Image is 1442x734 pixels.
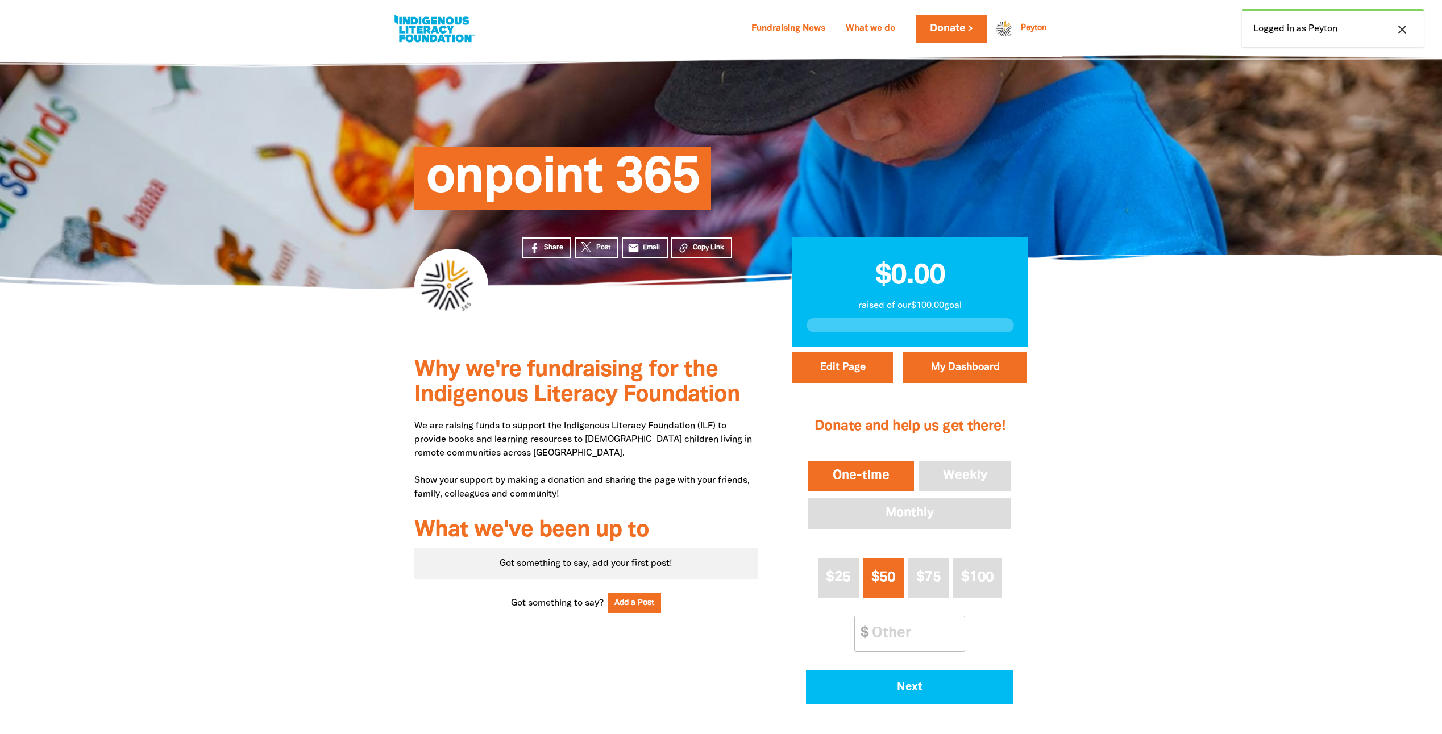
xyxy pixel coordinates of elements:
span: Email [643,243,660,253]
a: Post [575,237,618,258]
span: $ [855,616,868,651]
span: onpoint 365 [426,155,700,210]
button: Edit Page [792,352,893,383]
a: Fundraising News [745,20,832,38]
a: Donate [916,15,987,43]
a: My Dashboard [903,352,1027,383]
span: Next [822,682,998,693]
i: close [1395,23,1409,36]
button: $75 [908,558,949,598]
a: emailEmail [622,237,668,258]
span: Post [596,243,610,253]
button: $50 [863,558,904,598]
span: $50 [871,571,896,584]
span: $25 [826,571,850,584]
button: Pay with Credit Card [806,670,1013,704]
a: Peyton [1021,24,1046,32]
span: Copy Link [693,243,724,253]
span: Got something to say? [511,597,604,610]
input: Other [864,616,965,651]
button: Monthly [806,496,1013,531]
div: Got something to say, add your first post! [414,548,758,579]
p: We are raising funds to support the Indigenous Literacy Foundation (ILF) to provide books and lea... [414,419,758,501]
button: close [1392,22,1412,37]
a: Share [522,237,571,258]
button: Copy Link [671,237,732,258]
i: email [628,242,639,254]
div: Logged in as Peyton [1242,9,1424,47]
p: raised of our $100.00 goal [807,299,1014,312]
span: $0.00 [875,263,945,289]
span: $100 [961,571,994,584]
button: $100 [953,558,1002,598]
a: What we do [839,20,902,38]
button: $25 [818,558,858,598]
h2: Donate and help us get there! [806,404,1013,449]
button: One-time [806,458,916,494]
button: Weekly [916,458,1014,494]
span: Why we're fundraising for the Indigenous Literacy Foundation [414,360,740,406]
button: Add a Post [608,593,662,613]
h3: What we've been up to [414,518,758,543]
div: Paginated content [414,548,758,579]
span: $75 [916,571,941,584]
span: Share [544,243,563,253]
